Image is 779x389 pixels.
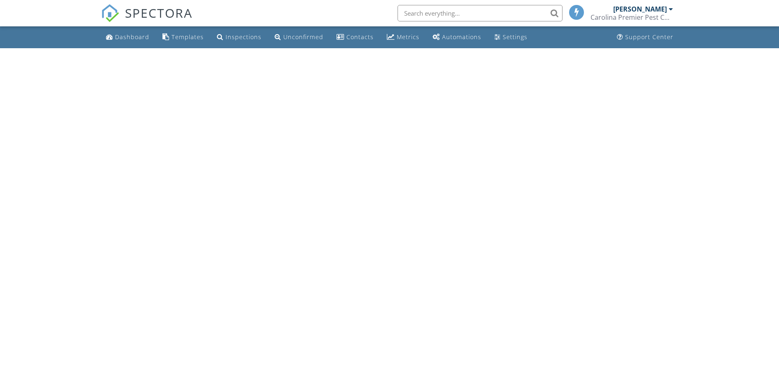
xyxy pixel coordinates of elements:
[159,30,207,45] a: Templates
[125,4,193,21] span: SPECTORA
[271,30,327,45] a: Unconfirmed
[442,33,481,41] div: Automations
[625,33,673,41] div: Support Center
[591,13,673,21] div: Carolina Premier Pest Control
[614,30,677,45] a: Support Center
[429,30,485,45] a: Automations (Basic)
[214,30,265,45] a: Inspections
[398,5,562,21] input: Search everything...
[103,30,153,45] a: Dashboard
[333,30,377,45] a: Contacts
[613,5,667,13] div: [PERSON_NAME]
[115,33,149,41] div: Dashboard
[101,4,119,22] img: The Best Home Inspection Software - Spectora
[226,33,261,41] div: Inspections
[397,33,419,41] div: Metrics
[346,33,374,41] div: Contacts
[491,30,531,45] a: Settings
[101,11,193,28] a: SPECTORA
[503,33,527,41] div: Settings
[172,33,204,41] div: Templates
[283,33,323,41] div: Unconfirmed
[384,30,423,45] a: Metrics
